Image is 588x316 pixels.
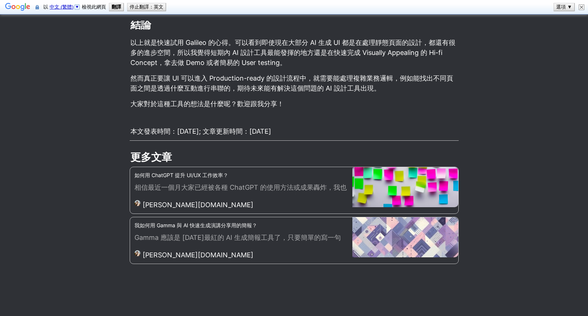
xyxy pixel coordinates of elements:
[143,200,253,210] p: [PERSON_NAME][DOMAIN_NAME]
[5,2,30,13] img: Google 翻譯
[127,3,166,11] button: 停止翻譯：英文
[50,4,80,10] a: 中文 (繁體)
[143,250,253,260] p: [PERSON_NAME][DOMAIN_NAME]
[134,222,353,229] h5: 我如何用 Gamma 與 AI 快速生成演講分享用的簡報？
[579,4,584,10] img: 關閉
[130,217,458,264] a: 我如何用 Gamma 與 AI 快速生成演講分享用的簡報？Gamma 應該是 [DATE]最紅的 AI 生成簡報工具了，只要簡單的寫一句 Prompt，就可以給你一份 8~12 頁左右的簡報。如...
[134,172,353,179] h5: 如何用 ChatGPT 提升 UI/UX 工作效率？
[134,232,353,244] p: Gamma 應該是 [DATE]最紅的 AI 生成簡報工具了，只要簡單的寫一句 Prompt，就可以給你一份 8~12 頁左右的簡報。如果你還沒有嘗試過，非常建議親自感受用這個工具製作簡報有多麽輕鬆。
[112,4,121,10] b: 翻譯
[130,150,459,165] h2: 更多文章
[352,217,458,257] img: 我如何用 Gamma 與 AI 快速生成演講分享用的簡報？
[352,167,458,207] img: 如何用 ChatGPT 提升 UI/UX 工作效率？
[43,4,106,10] span: 以 檢視此網頁
[130,125,459,137] p: 本文發表時間：[DATE]; 文章更新時間：[DATE]
[554,3,574,11] button: 選項 ▼
[109,3,123,11] button: 翻譯
[134,182,353,194] p: 相信最近一個月大家已經被各種 ChatGPT 的使用方法或成果轟炸，我也在 Medium 上有看到有人比較具體針對 UI/UX 工作情境提出了一些用法，其中一點是先做一些二手資料研究後，請 Ch...
[50,4,74,10] span: 中文 (繁體)
[130,72,459,94] p: 然而真正要讓 UI 可以進入 Production-ready 的設計流程中，就需要能處理複雜業務邏輯，例如能找出不同頁面之間是透過什麼互動進行串聯的，期待未來能有解決這個問題的 AI 設計工具出現。
[130,36,459,69] p: 以上就是快速試用 Galileo 的心得。可以看到即使現在大部分 AI 生成 UI 都是在處理靜態頁面的設計，都還有很多的進步空間，所以我覺得短期內 AI 設計工具最能發揮的地方還是在快速完成 ...
[130,98,459,110] p: 大家對於這種工具的想法是什麼呢？歡迎跟我分享！
[36,4,39,10] img: 系統會透過安全連線將這個安全網頁的內容傳送至 Google 進行翻譯。
[130,17,459,33] h2: 結論
[130,167,458,214] a: 如何用 ChatGPT 提升 UI/UX 工作效率？相信最近一個月大家已經被各種 ChatGPT 的使用方法或成果轟炸，我也在 Medium 上有看到有人比較具體針對 UI/UX 工作情境提出了...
